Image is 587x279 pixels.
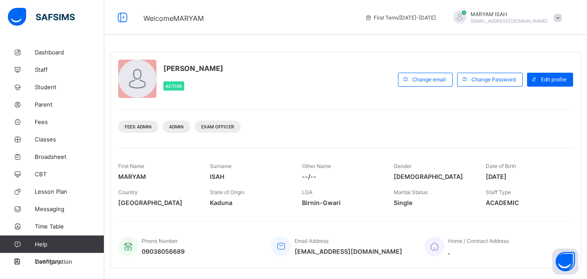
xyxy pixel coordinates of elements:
[35,205,104,212] span: Messaging
[541,76,567,83] span: Edit profile
[35,153,104,160] span: Broadsheet
[163,64,223,73] span: [PERSON_NAME]
[142,238,178,244] span: Phone Number
[471,18,547,24] span: [EMAIL_ADDRESS][DOMAIN_NAME]
[552,249,578,275] button: Open asap
[365,14,436,21] span: session/term information
[394,189,428,195] span: Marital Status
[448,248,509,255] span: ,
[471,11,547,17] span: MARYAM ISAH
[8,8,75,26] img: safsims
[295,248,402,255] span: [EMAIL_ADDRESS][DOMAIN_NAME]
[302,189,312,195] span: LGA
[35,223,104,230] span: Time Table
[118,163,144,169] span: First Name
[302,199,381,206] span: Birnin-Gwari
[35,241,104,248] span: Help
[412,76,446,83] span: Change email
[394,173,472,180] span: [DEMOGRAPHIC_DATA]
[471,76,516,83] span: Change Password
[444,10,566,25] div: MARYAMISAH
[394,163,411,169] span: Gender
[118,173,197,180] span: MARYAM
[210,199,289,206] span: Kaduna
[394,199,472,206] span: Single
[125,124,152,129] span: Fees Admin
[169,124,184,129] span: Admin
[142,248,185,255] span: 09038056689
[35,118,104,125] span: Fees
[35,258,104,265] span: Configuration
[143,14,204,23] span: Welcome MARYAM
[35,101,104,108] span: Parent
[35,49,104,56] span: Dashboard
[302,163,331,169] span: Other Name
[302,173,381,180] span: --/--
[210,189,245,195] span: State of Origin
[166,84,182,89] span: Active
[35,171,104,178] span: CBT
[35,66,104,73] span: Staff
[210,163,232,169] span: Surname
[35,84,104,91] span: Student
[295,238,328,244] span: Email Address
[486,189,511,195] span: Staff Type
[486,163,516,169] span: Date of Birth
[35,136,104,143] span: Classes
[35,188,104,195] span: Lesson Plan
[118,199,197,206] span: [GEOGRAPHIC_DATA]
[448,238,509,244] span: Home / Contract Address
[201,124,234,129] span: Exam Officer
[486,199,564,206] span: ACADEMIC
[118,189,138,195] span: Country
[210,173,289,180] span: ISAH
[486,173,564,180] span: [DATE]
